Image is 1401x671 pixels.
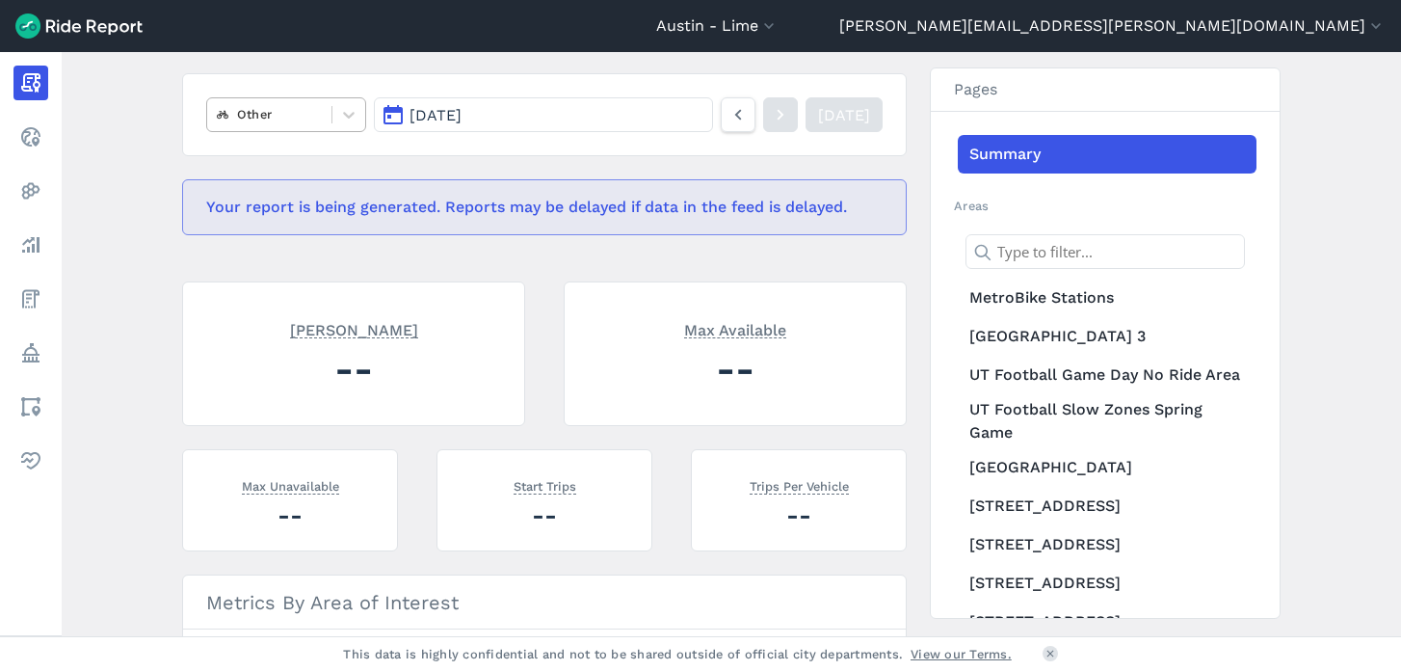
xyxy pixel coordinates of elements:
[684,319,786,338] span: Max Available
[13,228,48,262] a: Analyze
[958,279,1256,317] a: MetroBike Stations
[206,498,374,532] div: --
[750,475,849,495] span: Trips Per Vehicle
[958,394,1256,448] a: UT Football Slow Zones Spring Game
[958,603,1256,641] a: [STREET_ADDRESS]
[958,356,1256,394] a: UT Football Game Day No Ride Area
[958,317,1256,356] a: [GEOGRAPHIC_DATA] 3
[958,135,1256,174] a: Summary
[461,498,628,532] div: --
[656,14,779,38] button: Austin - Lime
[290,319,418,338] span: [PERSON_NAME]
[715,498,883,532] div: --
[514,475,576,495] span: Start Trips
[958,487,1256,525] a: [STREET_ADDRESS]
[13,335,48,370] a: Policy
[182,179,907,235] div: Your report is being generated. Reports may be delayed if data in the feed is delayed.
[13,120,48,154] a: Realtime
[242,475,339,495] span: Max Unavailable
[410,106,462,124] span: [DATE]
[183,576,906,630] h3: Metrics By Area of Interest
[15,13,143,39] img: Ride Report
[954,197,1256,215] h2: Areas
[588,342,883,395] div: --
[911,645,1012,663] a: View our Terms.
[13,66,48,100] a: Report
[965,234,1245,269] input: Type to filter...
[839,14,1386,38] button: [PERSON_NAME][EMAIL_ADDRESS][PERSON_NAME][DOMAIN_NAME]
[958,525,1256,564] a: [STREET_ADDRESS]
[806,97,883,132] a: [DATE]
[13,389,48,424] a: Areas
[374,97,713,132] button: [DATE]
[13,282,48,316] a: Fees
[13,443,48,478] a: Health
[958,564,1256,603] a: [STREET_ADDRESS]
[931,68,1280,112] h3: Pages
[206,342,501,395] div: --
[958,448,1256,487] a: [GEOGRAPHIC_DATA]
[13,174,48,208] a: Heatmaps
